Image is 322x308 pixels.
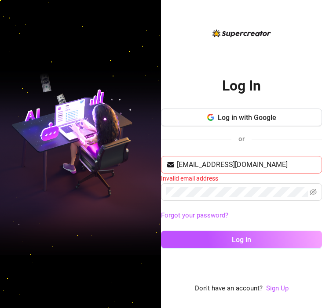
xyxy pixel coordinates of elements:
a: Sign Up [266,283,289,294]
img: logo-BBDzfeDw.svg [212,29,271,37]
a: Forgot your password? [161,211,228,219]
span: eye-invisible [310,188,317,196]
button: Log in with Google [161,109,322,126]
a: Sign Up [266,284,289,292]
input: Your email [177,159,317,170]
button: Log in [161,231,322,248]
div: Invalid email address [161,174,322,183]
span: or [238,135,245,143]
a: Forgot your password? [161,210,322,221]
span: Don't have an account? [195,283,263,294]
h2: Log In [222,77,261,95]
span: Log in with Google [218,113,276,122]
span: Log in [232,236,251,244]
